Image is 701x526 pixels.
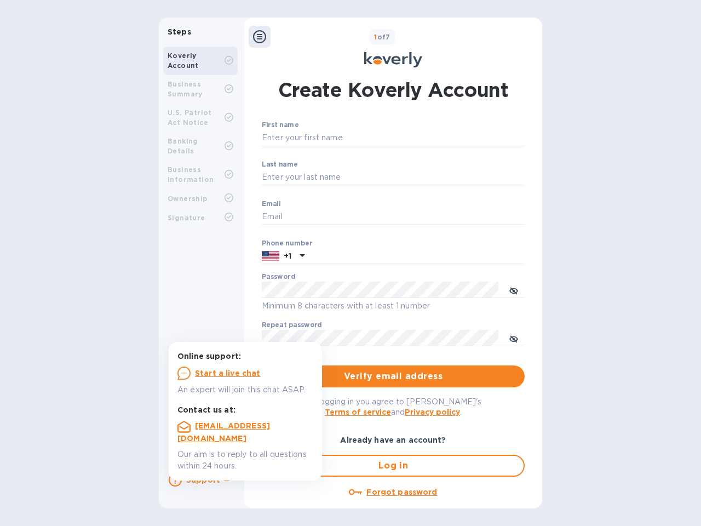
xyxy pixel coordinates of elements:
[262,250,279,262] img: US
[366,488,437,496] u: Forgot password
[168,195,208,203] b: Ownership
[262,240,312,247] label: Phone number
[503,279,525,301] button: toggle password visibility
[262,455,525,477] button: Log in
[278,76,509,104] h1: Create Koverly Account
[503,327,525,349] button: toggle password visibility
[306,397,481,416] span: By logging in you agree to [PERSON_NAME]'s and .
[325,408,391,416] a: Terms of service
[262,130,525,146] input: Enter your first name
[168,27,191,36] b: Steps
[168,214,205,222] b: Signature
[374,33,377,41] span: 1
[168,52,199,70] b: Koverly Account
[195,369,261,378] u: Start a live chat
[168,137,198,155] b: Banking Details
[262,122,298,129] label: First name
[262,201,281,207] label: Email
[262,322,322,329] label: Repeat password
[168,165,214,184] b: Business Information
[262,365,525,387] button: Verify email address
[177,352,241,361] b: Online support:
[262,300,525,312] p: Minimum 8 characters with at least 1 number
[262,274,295,281] label: Password
[168,108,212,127] b: U.S. Patriot Act Notice
[177,449,313,472] p: Our aim is to reply to all questions within 24 hours.
[177,421,270,443] a: [EMAIL_ADDRESS][DOMAIN_NAME]
[374,33,390,41] b: of 7
[340,436,446,444] b: Already have an account?
[177,384,313,396] p: An expert will join this chat ASAP.
[262,161,298,168] label: Last name
[405,408,460,416] a: Privacy policy
[168,80,203,98] b: Business Summary
[186,476,220,484] b: Support
[177,405,235,414] b: Contact us at:
[271,370,516,383] span: Verify email address
[262,209,525,225] input: Email
[262,169,525,186] input: Enter your last name
[272,459,515,472] span: Log in
[284,250,291,261] p: +1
